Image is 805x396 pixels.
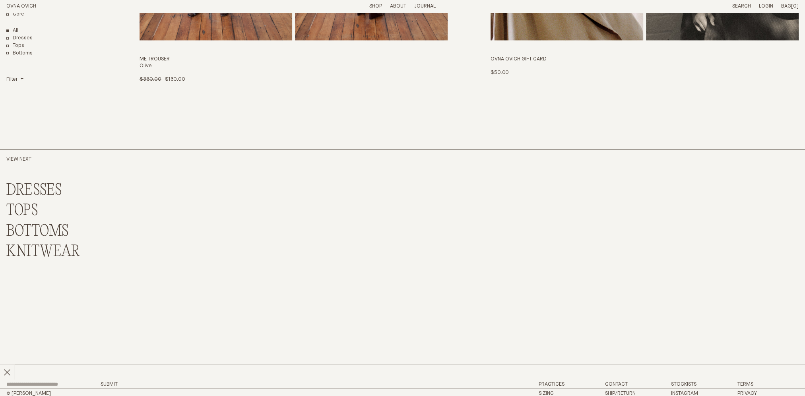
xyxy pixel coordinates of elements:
[6,390,200,396] h2: © [PERSON_NAME]
[6,223,69,240] a: BOTTOMS
[539,381,564,386] a: Practices
[6,182,62,199] a: DRESSES
[491,70,509,75] span: $50.00
[140,63,448,70] h4: Olive
[6,4,36,9] a: Home
[791,4,799,9] span: [0]
[737,390,757,396] a: Privacy
[140,76,161,82] span: $360.00
[6,156,133,163] h2: View Next
[6,27,18,34] a: Show All
[6,11,24,18] a: Core
[6,43,24,49] a: Tops
[369,4,382,9] a: Shop
[539,390,554,396] a: Sizing
[414,4,436,9] a: Journal
[6,50,33,57] a: Bottoms
[6,243,80,260] a: KNITWEAR
[101,381,118,386] button: Submit
[671,381,696,386] a: Stockists
[6,202,38,219] a: TOPS
[781,4,791,9] span: Bag
[671,390,698,396] a: Instagram
[491,56,799,63] h3: OVNA OVICH GIFT CARD
[390,3,406,10] summary: About
[605,390,636,396] a: Ship/Return
[737,381,753,386] a: Terms
[6,76,23,83] summary: Filter
[140,56,448,63] h3: Me Trouser
[6,35,33,42] a: Dresses
[732,4,751,9] a: Search
[165,76,185,82] span: $180.00
[605,381,628,386] a: Contact
[759,4,773,9] a: Login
